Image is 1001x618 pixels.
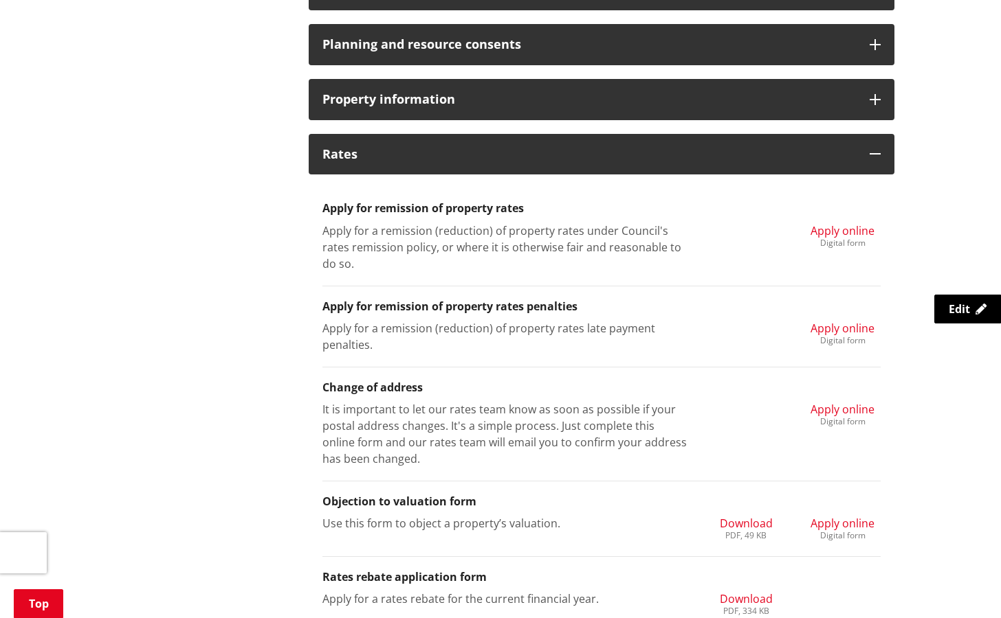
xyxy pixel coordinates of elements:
iframe: Messenger Launcher [938,560,987,610]
h3: Apply for remission of property rates penalties [322,300,881,313]
p: Use this form to object a property’s valuation. [322,515,687,531]
span: Download [720,516,773,531]
div: Digital form [811,336,874,345]
span: Apply online [811,223,874,238]
h3: Change of address [322,381,881,394]
h3: Rates rebate application form [322,571,881,584]
h3: Planning and resource consents [322,38,856,51]
div: PDF, 49 KB [720,531,773,540]
a: Apply online Digital form [811,222,874,247]
a: Edit [934,295,1001,323]
span: Download [720,591,773,606]
div: Digital form [811,417,874,426]
h3: Objection to valuation form [322,495,881,508]
a: Apply online Digital form [811,515,874,540]
span: Apply online [811,321,874,336]
a: Download PDF, 49 KB [720,515,773,540]
a: Apply online Digital form [811,401,874,426]
span: Edit [949,301,970,317]
a: Top [14,589,63,618]
h3: Rates [322,148,856,161]
p: Apply for a remission (reduction) of property rates late payment penalties. [322,320,687,353]
div: Digital form [811,531,874,540]
p: Apply for a remission (reduction) of property rates under Council's rates remission policy, or wh... [322,222,687,272]
div: Digital form [811,239,874,247]
p: It is important to let our rates team know as soon as possible if your postal address changes. It... [322,401,687,467]
h3: Property information [322,93,856,106]
div: PDF, 334 KB [720,607,773,615]
p: Apply for a rates rebate for the current financial year. [322,591,687,607]
a: Download PDF, 334 KB [720,591,773,615]
span: Apply online [811,516,874,531]
h3: Apply for remission of property rates [322,202,881,215]
span: Apply online [811,402,874,417]
a: Apply online Digital form [811,320,874,345]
